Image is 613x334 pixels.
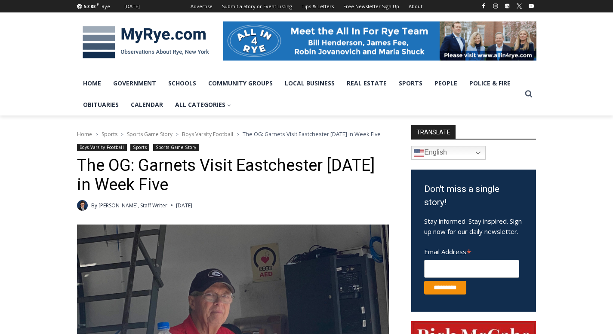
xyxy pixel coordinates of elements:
[153,144,199,151] a: Sports Game Story
[411,146,486,160] a: English
[414,148,424,158] img: en
[77,156,389,195] h1: The OG: Garnets Visit Eastchester [DATE] in Week Five
[77,94,125,115] a: Obituaries
[514,1,524,11] a: X
[424,243,519,258] label: Email Address
[84,3,95,9] span: 57.83
[124,3,140,10] div: [DATE]
[77,131,92,138] a: Home
[102,3,110,10] div: Rye
[77,200,88,211] a: Author image
[393,73,428,94] a: Sports
[97,2,99,6] span: F
[77,130,389,138] nav: Breadcrumbs
[95,131,98,137] span: >
[99,202,167,209] a: [PERSON_NAME], Staff Writer
[77,73,521,116] nav: Primary Navigation
[526,1,536,11] a: YouTube
[127,131,173,138] a: Sports Game Story
[102,131,117,138] a: Sports
[175,100,231,109] span: All Categories
[490,1,501,11] a: Instagram
[176,201,192,210] time: [DATE]
[424,182,523,210] h3: Don't miss a single story!
[77,20,215,65] img: MyRye.com
[91,201,97,210] span: By
[237,131,239,137] span: >
[182,131,233,138] a: Boys Varsity Football
[77,200,88,211] img: Charlie Morris headshot PROFESSIONAL HEADSHOT
[77,73,107,94] a: Home
[223,21,536,60] img: All in for Rye
[77,144,127,151] a: Boys Varsity Football
[279,73,341,94] a: Local Business
[107,73,162,94] a: Government
[162,73,202,94] a: Schools
[478,1,489,11] a: Facebook
[130,144,149,151] a: Sports
[169,94,237,115] a: All Categories
[202,73,279,94] a: Community Groups
[176,131,179,137] span: >
[424,216,523,237] p: Stay informed. Stay inspired. Sign up now for our daily newsletter.
[502,1,512,11] a: Linkedin
[341,73,393,94] a: Real Estate
[125,94,169,115] a: Calendar
[428,73,463,94] a: People
[411,125,456,139] strong: TRANSLATE
[243,130,381,138] span: The OG: Garnets Visit Eastchester [DATE] in Week Five
[521,86,536,102] button: View Search Form
[121,131,123,137] span: >
[463,73,517,94] a: Police & Fire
